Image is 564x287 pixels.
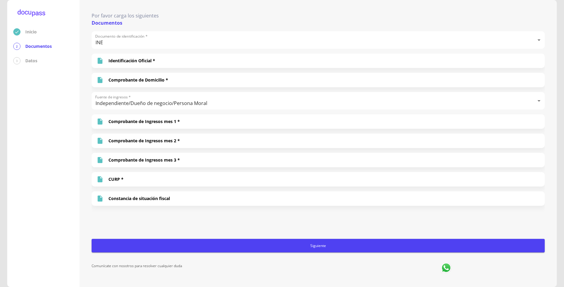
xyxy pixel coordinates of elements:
div: CURP * [92,172,545,187]
div: Comprobante de Domicilio * [92,73,545,87]
p: Documentos [25,43,52,49]
button: Siguiente [92,239,545,252]
div: Comprobante de Ingresos mes 1 * [92,114,545,129]
div: INE [92,31,545,49]
div: Independiente/Dueño de negocio/Persona Moral [92,92,545,110]
p: Inicio [25,29,37,35]
p: Identificación Oficial * [108,58,155,64]
div: Comprobante de Ingresos mes 2 * [92,134,545,148]
div: Identificación Oficial * [92,54,545,68]
p: Comprobante de Ingresos mes 3 * [108,157,180,163]
p: Comprobante de Ingresos mes 2 * [108,138,180,144]
div: 2 [13,43,20,50]
p: Comprobante de Ingresos mes 1 * [108,119,180,125]
p: CURP * [108,176,124,182]
p: Datos [25,58,37,64]
div: Comprobante de Ingresos mes 3 * [92,153,545,167]
p: Por favor carga los siguientes [92,12,159,19]
span: Siguiente [94,242,542,249]
p: Constancia de situación fiscal [108,196,170,202]
div: Constancia de situación fiscal [92,191,545,206]
p: Comprobante de Domicilio * [108,77,168,83]
p: Documentos [92,19,159,26]
img: whatsapp logo [440,262,452,274]
div: 3 [13,57,20,64]
p: Comunícate con nosotros para resolver cualquier duda [92,262,431,275]
img: logo [13,6,49,21]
